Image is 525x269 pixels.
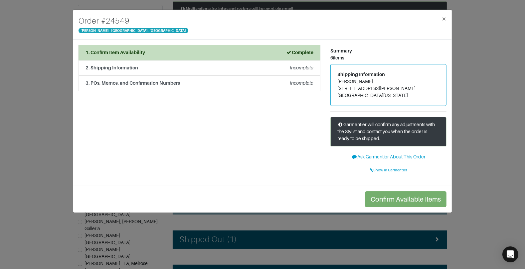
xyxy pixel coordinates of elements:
[79,15,188,27] h4: Order # 24549
[79,28,188,33] span: [PERSON_NAME] - [GEOGRAPHIC_DATA], [GEOGRAPHIC_DATA]
[330,54,446,61] div: 6 items
[502,246,518,262] div: Open Intercom Messenger
[86,50,145,55] strong: 1. Confirm Item Availability
[441,14,446,23] span: ×
[436,10,452,28] button: Close
[330,165,446,175] a: Show in Garmentier
[370,168,407,172] span: Show in Garmentier
[330,47,446,54] div: Summary
[286,50,313,55] strong: Complete
[337,72,385,77] span: Shipping Information
[290,80,313,86] em: Incomplete
[330,117,446,146] div: Garmentier will confirm any adjustments with the Stylist and contact you when the order is ready ...
[86,65,138,70] strong: 2. Shipping Information
[290,65,313,70] em: Incomplete
[86,80,180,86] strong: 3. POs, Memos, and Confirmation Numbers
[365,191,446,207] button: Confirm Available Items
[330,152,446,162] button: Ask Garmentier About This Order
[337,78,439,99] address: [PERSON_NAME] [STREET_ADDRESS][PERSON_NAME] [GEOGRAPHIC_DATA][US_STATE]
